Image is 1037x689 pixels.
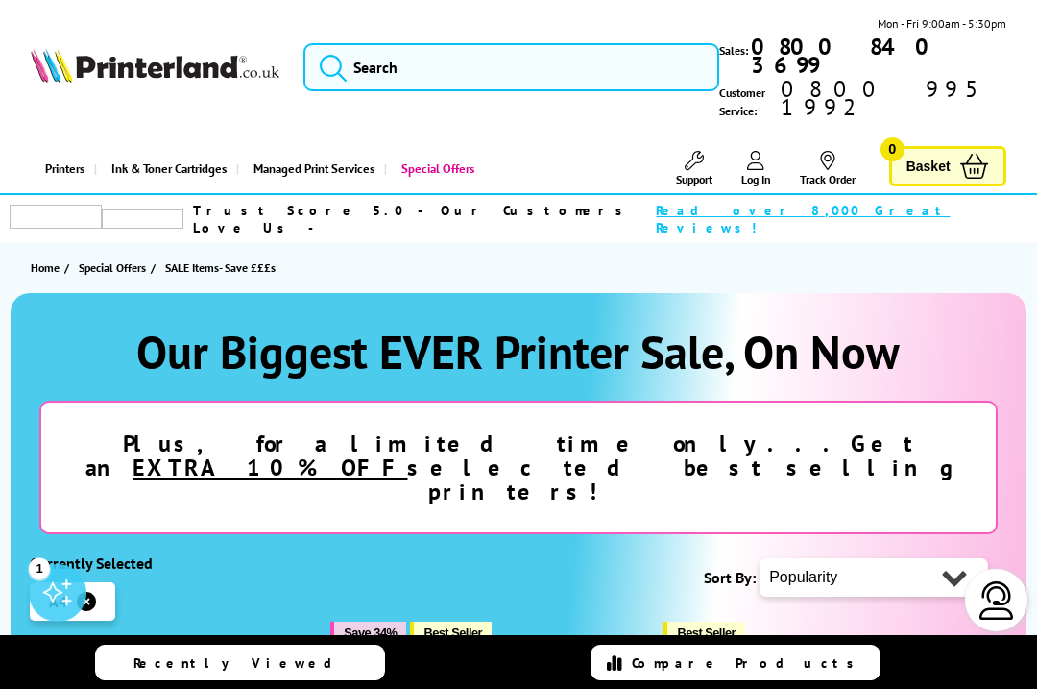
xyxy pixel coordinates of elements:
[133,654,351,672] span: Recently Viewed
[31,144,94,193] a: Printers
[676,172,712,186] span: Support
[79,258,151,278] a: Special Offers
[632,654,864,672] span: Compare Products
[423,626,482,640] span: Best Seller
[878,14,1006,33] span: Mon - Fri 9:00am - 5:30pm
[30,554,308,573] div: Currently Selected
[751,32,943,80] b: 0800 840 3699
[165,260,276,275] span: SALE Items- Save £££s
[303,43,719,91] input: Search
[330,622,406,644] button: Save 34%
[591,645,880,680] a: Compare Products
[704,568,756,587] span: Sort By:
[410,622,492,644] button: Best Seller
[85,429,951,506] strong: Plus, for a limited time only...Get an selected best selling printers!
[30,322,1007,381] h1: Our Biggest EVER Printer Sale, On Now
[656,202,986,236] span: Read over 8,000 Great Reviews!
[906,154,951,180] span: Basket
[193,202,987,236] a: Trust Score 5.0 - Our Customers Love Us -Read over 8,000 Great Reviews!
[880,137,904,161] span: 0
[79,258,146,278] span: Special Offers
[29,557,50,578] div: 1
[778,80,1006,116] span: 0800 995 1992
[748,37,1006,74] a: 0800 840 3699
[800,151,856,186] a: Track Order
[384,144,484,193] a: Special Offers
[889,146,1006,187] a: Basket 0
[94,144,236,193] a: Ink & Toner Cartridges
[102,209,183,229] img: trustpilot rating
[236,144,384,193] a: Managed Print Services
[677,626,736,640] span: Best Seller
[663,622,745,644] button: Best Seller
[95,645,385,680] a: Recently Viewed
[111,144,227,193] span: Ink & Toner Cartridges
[741,151,771,186] a: Log In
[31,258,64,278] a: Home
[676,151,712,186] a: Support
[10,205,102,229] img: trustpilot rating
[31,48,279,87] a: Printerland Logo
[719,41,748,60] span: Sales:
[344,626,397,640] span: Save 34%
[977,581,1016,620] img: user-headset-light.svg
[741,172,771,186] span: Log In
[31,48,279,84] img: Printerland Logo
[719,80,1006,120] span: Customer Service:
[133,453,407,482] u: EXTRA 10% OFF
